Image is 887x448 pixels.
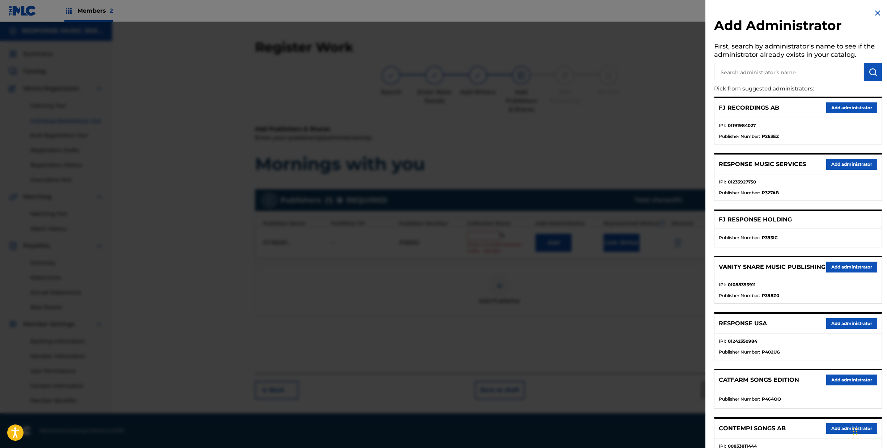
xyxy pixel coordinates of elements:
[851,413,887,448] iframe: Chat Widget
[719,234,760,241] span: Publisher Number :
[728,179,756,185] strong: 01233927750
[869,68,877,76] img: Search Works
[762,396,781,402] strong: P464QQ
[826,159,877,170] button: Add administrator
[719,215,792,224] p: FJ RESPONSE HOLDING
[851,413,887,448] div: Chatt-widget
[110,7,113,14] span: 2
[719,319,767,328] p: RESPONSE USA
[826,375,877,385] button: Add administrator
[826,262,877,272] button: Add administrator
[719,103,779,112] p: FJ RECORDINGS AB
[762,234,778,241] strong: P393IC
[826,423,877,434] button: Add administrator
[826,318,877,329] button: Add administrator
[728,122,756,129] strong: 01191984027
[762,349,780,355] strong: P402UG
[719,376,799,384] p: CATFARM SONGS EDITION
[77,7,113,15] span: Members
[719,160,806,169] p: RESPONSE MUSIC SERVICES
[762,133,779,140] strong: P263EZ
[719,190,760,196] span: Publisher Number :
[826,102,877,113] button: Add administrator
[714,40,882,63] h5: First, search by administrator’s name to see if the administrator already exists in your catalog.
[719,338,726,345] span: IPI :
[719,282,726,288] span: IPI :
[762,292,779,299] strong: P398Z0
[714,17,882,36] h2: Add Administrator
[9,5,37,16] img: MLC Logo
[719,424,786,433] p: CONTEMPI SONGS AB
[853,420,857,442] div: Dra
[714,63,864,81] input: Search administrator’s name
[719,133,760,140] span: Publisher Number :
[719,179,726,185] span: IPI :
[762,190,779,196] strong: P327AB
[719,122,726,129] span: IPI :
[719,396,760,402] span: Publisher Number :
[728,282,756,288] strong: 01088393911
[728,338,757,345] strong: 01242350984
[719,349,760,355] span: Publisher Number :
[719,292,760,299] span: Publisher Number :
[719,263,826,271] p: VANITY SNARE MUSIC PUBLISHING
[714,81,841,97] p: Pick from suggested administrators:
[64,7,73,15] img: Top Rightsholders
